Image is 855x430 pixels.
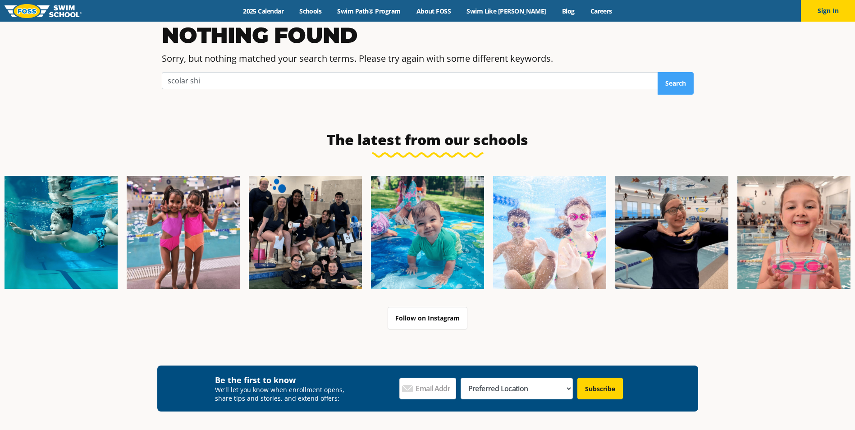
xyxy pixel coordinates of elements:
[658,72,694,95] input: Search
[162,72,658,89] input: Search …
[127,176,240,289] img: Fa25-Website-Images-8-600x600.jpg
[737,176,850,289] img: Fa25-Website-Images-14-600x600.jpg
[215,375,351,385] h4: Be the first to know
[292,7,329,15] a: Schools
[554,7,582,15] a: Blog
[577,378,623,399] input: Subscribe
[388,307,467,329] a: Follow on Instagram
[459,7,554,15] a: Swim Like [PERSON_NAME]
[493,176,606,289] img: FCC_FOSS_GeneralShoot_May_FallCampaign_lowres-9556-600x600.jpg
[615,176,728,289] img: Fa25-Website-Images-9-600x600.jpg
[162,22,694,49] h1: Nothing Found
[5,176,118,289] img: Fa25-Website-Images-1-600x600.png
[399,378,456,399] input: Email Address
[235,7,292,15] a: 2025 Calendar
[371,176,484,289] img: Fa25-Website-Images-600x600.png
[408,7,459,15] a: About FOSS
[582,7,620,15] a: Careers
[329,7,408,15] a: Swim Path® Program
[215,385,351,403] p: We’ll let you know when enrollment opens, share tips and stories, and extend offers:
[5,4,82,18] img: FOSS Swim School Logo
[249,176,362,289] img: Fa25-Website-Images-2-600x600.png
[162,52,694,65] p: Sorry, but nothing matched your search terms. Please try again with some different keywords.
